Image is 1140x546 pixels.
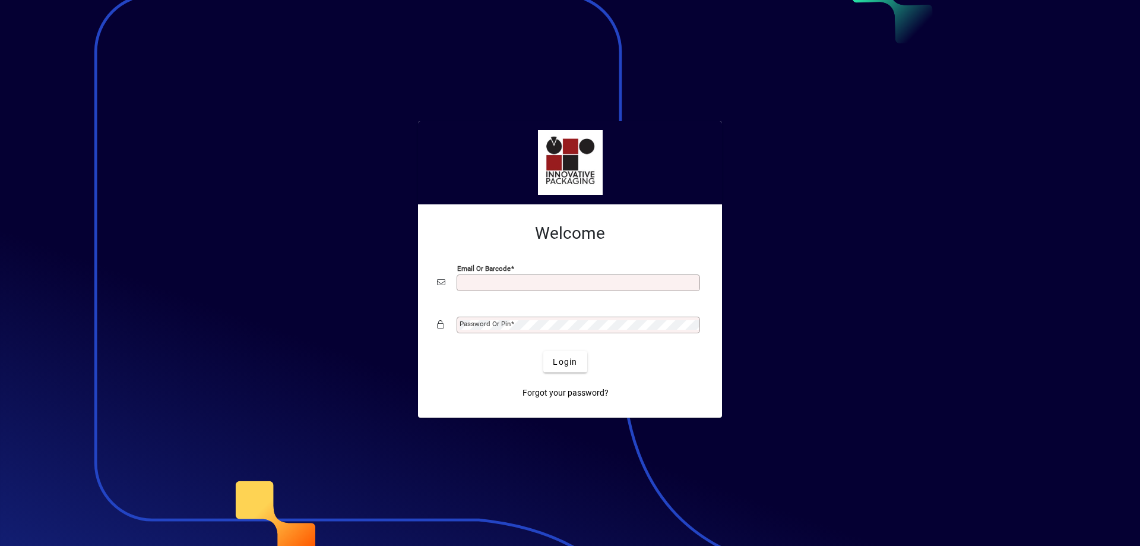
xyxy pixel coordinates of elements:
button: Login [543,351,587,373]
mat-label: Email or Barcode [457,264,511,273]
a: Forgot your password? [518,382,613,403]
mat-label: Password or Pin [460,320,511,328]
span: Forgot your password? [522,387,609,399]
h2: Welcome [437,223,703,244]
span: Login [553,356,577,368]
